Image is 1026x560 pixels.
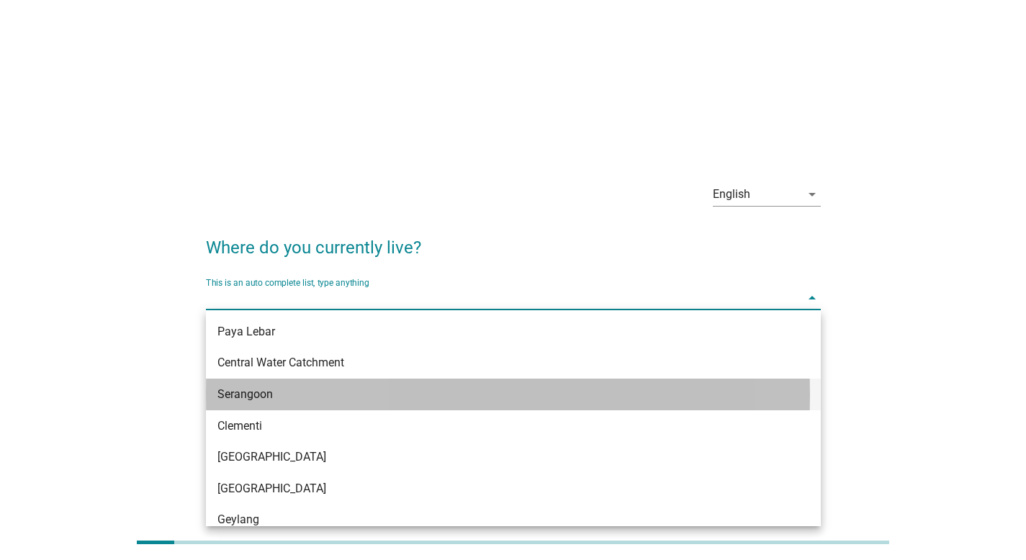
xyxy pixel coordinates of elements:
div: Paya Lebar [217,323,760,340]
div: Geylang [217,511,760,528]
div: English [713,188,750,201]
input: This is an auto complete list, type anything [206,286,801,310]
div: Clementi [217,417,760,435]
i: arrow_drop_down [804,289,821,307]
div: Central Water Catchment [217,354,760,371]
h2: Where do you currently live? [206,220,821,261]
div: Serangoon [217,386,760,403]
div: [GEOGRAPHIC_DATA] [217,448,760,466]
div: [GEOGRAPHIC_DATA] [217,480,760,497]
i: arrow_drop_down [804,186,821,203]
